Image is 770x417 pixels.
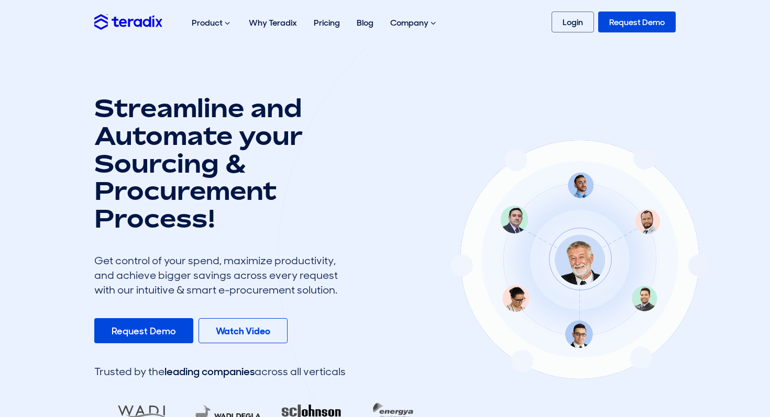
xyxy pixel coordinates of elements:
[94,14,162,29] img: Teradix logo
[94,94,346,232] h1: Streamline and Automate your Sourcing & Procurement Process!
[183,6,240,40] div: Product
[382,6,446,40] div: Company
[94,318,193,343] a: Request Demo
[94,253,346,297] div: Get control of your spend, maximize productivity, and achieve bigger savings across every request...
[199,318,288,343] a: Watch Video
[94,364,346,379] div: Trusted by the across all verticals
[216,325,270,337] b: Watch Video
[598,12,676,32] a: Request Demo
[164,365,255,378] span: leading companies
[348,6,382,39] a: Blog
[240,6,305,39] a: Why Teradix
[552,12,594,32] a: Login
[305,6,348,39] a: Pricing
